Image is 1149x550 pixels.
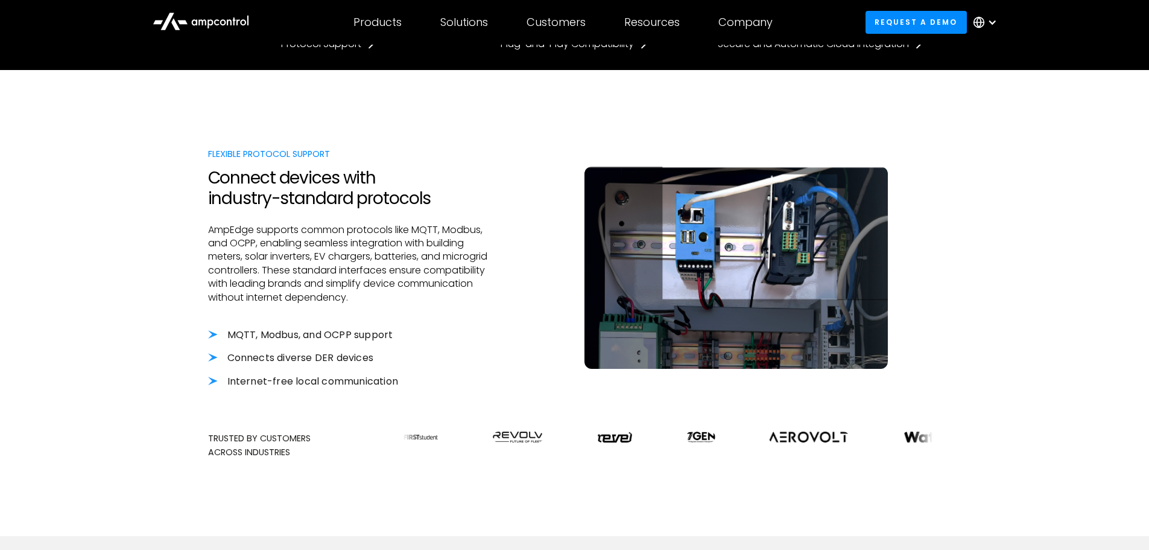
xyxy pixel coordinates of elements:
[353,16,402,29] div: Products
[208,168,494,208] h2: Connect devices with industry-standard protocols
[208,328,494,342] li: MQTT, Modbus, and OCPP support
[527,16,586,29] div: Customers
[718,16,773,29] div: Company
[440,16,488,29] div: Solutions
[866,11,967,33] a: Request a demo
[208,351,494,365] li: Connects diverse DER devices
[624,16,680,29] div: Resources
[584,167,888,369] img: onsite AmpEdge controller
[208,432,384,459] div: Trusted By Customers Across Industries
[208,223,494,304] p: AmpEdge supports common protocols like MQTT, Modbus, and OCPP, enabling seamless integration with...
[208,375,494,388] li: Internet-free local communication
[208,147,494,161] div: Flexible Protocol Support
